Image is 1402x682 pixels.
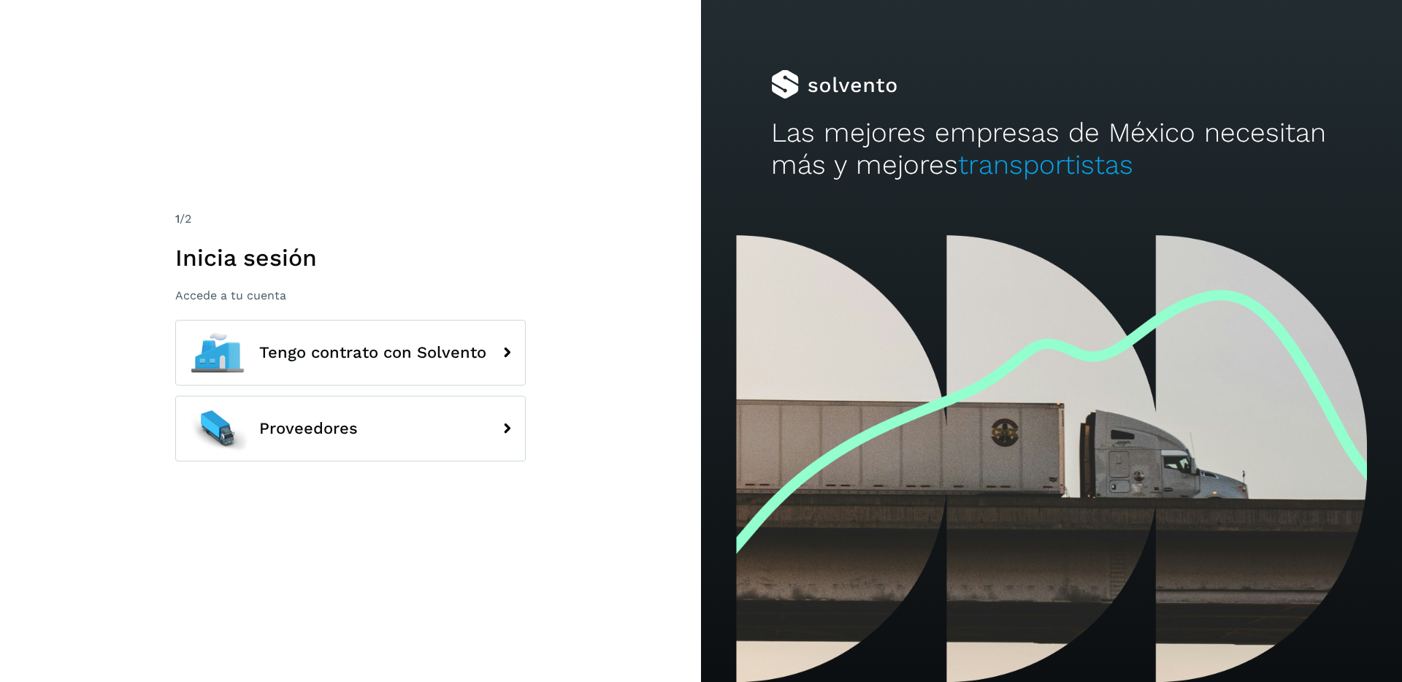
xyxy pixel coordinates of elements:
[175,320,526,386] button: Tengo contrato con Solvento
[771,117,1332,182] h2: Las mejores empresas de México necesitan más y mejores
[259,420,358,437] span: Proveedores
[259,344,486,361] span: Tengo contrato con Solvento
[175,210,526,228] div: /2
[958,149,1133,180] span: transportistas
[175,396,526,461] button: Proveedores
[175,244,526,272] h1: Inicia sesión
[175,288,526,302] p: Accede a tu cuenta
[175,212,180,226] span: 1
